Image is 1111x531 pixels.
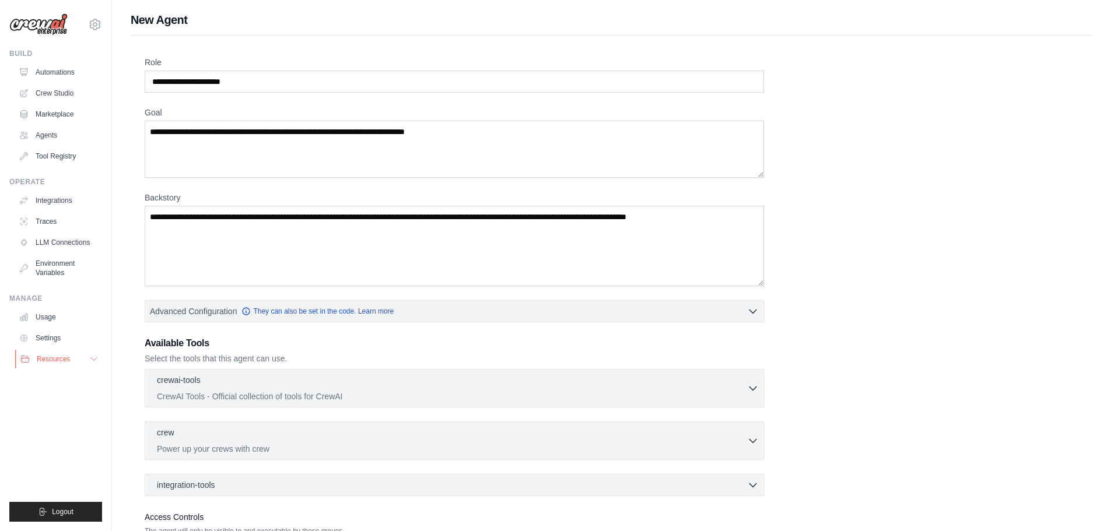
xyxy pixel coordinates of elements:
button: integration-tools [150,479,759,491]
span: Resources [37,354,70,364]
span: integration-tools [157,479,215,491]
div: Build [9,49,102,58]
a: Usage [14,308,102,326]
label: Backstory [145,192,764,203]
button: crewai-tools CrewAI Tools - Official collection of tools for CrewAI [150,374,759,402]
label: Access Controls [145,510,764,524]
a: They can also be set in the code. Learn more [241,307,394,316]
a: Integrations [14,191,102,210]
label: Role [145,57,764,68]
h1: New Agent [131,12,1092,28]
button: crew Power up your crews with crew [150,427,759,455]
span: Logout [52,507,73,516]
a: Settings [14,329,102,347]
a: Marketplace [14,105,102,124]
img: Logo [9,13,68,36]
a: Environment Variables [14,254,102,282]
button: Advanced Configuration They can also be set in the code. Learn more [145,301,763,322]
a: Agents [14,126,102,145]
button: Logout [9,502,102,522]
a: Crew Studio [14,84,102,103]
a: Tool Registry [14,147,102,166]
div: Manage [9,294,102,303]
div: Operate [9,177,102,187]
p: CrewAI Tools - Official collection of tools for CrewAI [157,391,747,402]
a: Traces [14,212,102,231]
label: Goal [145,107,764,118]
a: LLM Connections [14,233,102,252]
h3: Available Tools [145,336,764,350]
button: Resources [15,350,103,368]
a: Automations [14,63,102,82]
p: crewai-tools [157,374,201,386]
p: Select the tools that this agent can use. [145,353,764,364]
p: crew [157,427,174,438]
p: Power up your crews with crew [157,443,747,455]
span: Advanced Configuration [150,305,237,317]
